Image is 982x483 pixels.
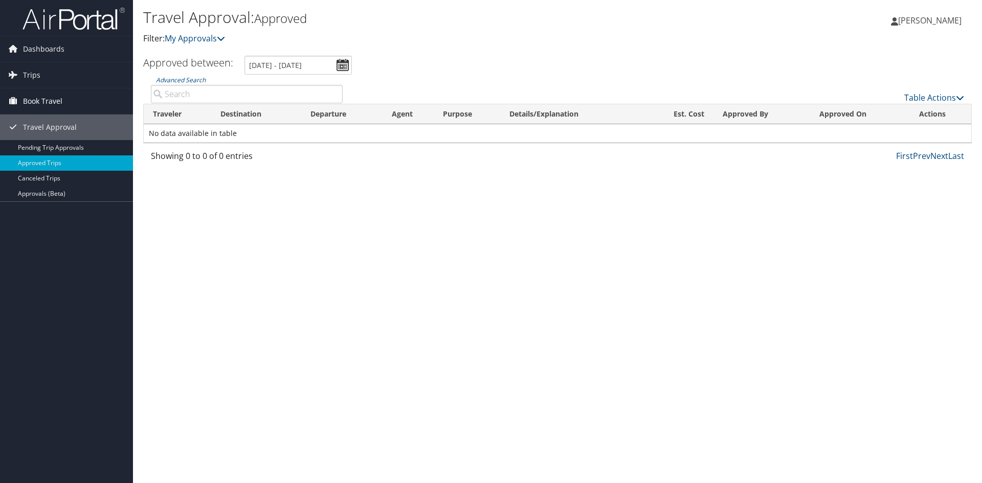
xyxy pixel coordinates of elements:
th: Approved On: activate to sort column ascending [810,104,909,124]
th: Traveler: activate to sort column ascending [144,104,211,124]
span: Dashboards [23,36,64,62]
div: Showing 0 to 0 of 0 entries [151,150,343,167]
th: Actions [910,104,971,124]
span: [PERSON_NAME] [898,15,962,26]
a: [PERSON_NAME] [891,5,972,36]
p: Filter: [143,32,696,45]
span: Book Travel [23,88,62,114]
th: Destination: activate to sort column ascending [211,104,302,124]
a: My Approvals [165,33,225,44]
input: [DATE] - [DATE] [244,56,352,75]
a: Last [948,150,964,162]
small: Approved [254,10,307,27]
h1: Travel Approval: [143,7,696,28]
th: Departure: activate to sort column ascending [301,104,383,124]
th: Approved By: activate to sort column ascending [713,104,810,124]
td: No data available in table [144,124,971,143]
span: Trips [23,62,40,88]
a: Prev [913,150,930,162]
a: Next [930,150,948,162]
th: Agent [383,104,434,124]
h3: Approved between: [143,56,233,70]
th: Est. Cost: activate to sort column ascending [645,104,713,124]
img: airportal-logo.png [23,7,125,31]
a: Advanced Search [156,76,206,84]
a: Table Actions [904,92,964,103]
th: Details/Explanation [500,104,645,124]
span: Travel Approval [23,114,77,140]
th: Purpose [434,104,500,124]
a: First [896,150,913,162]
input: Advanced Search [151,85,343,103]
